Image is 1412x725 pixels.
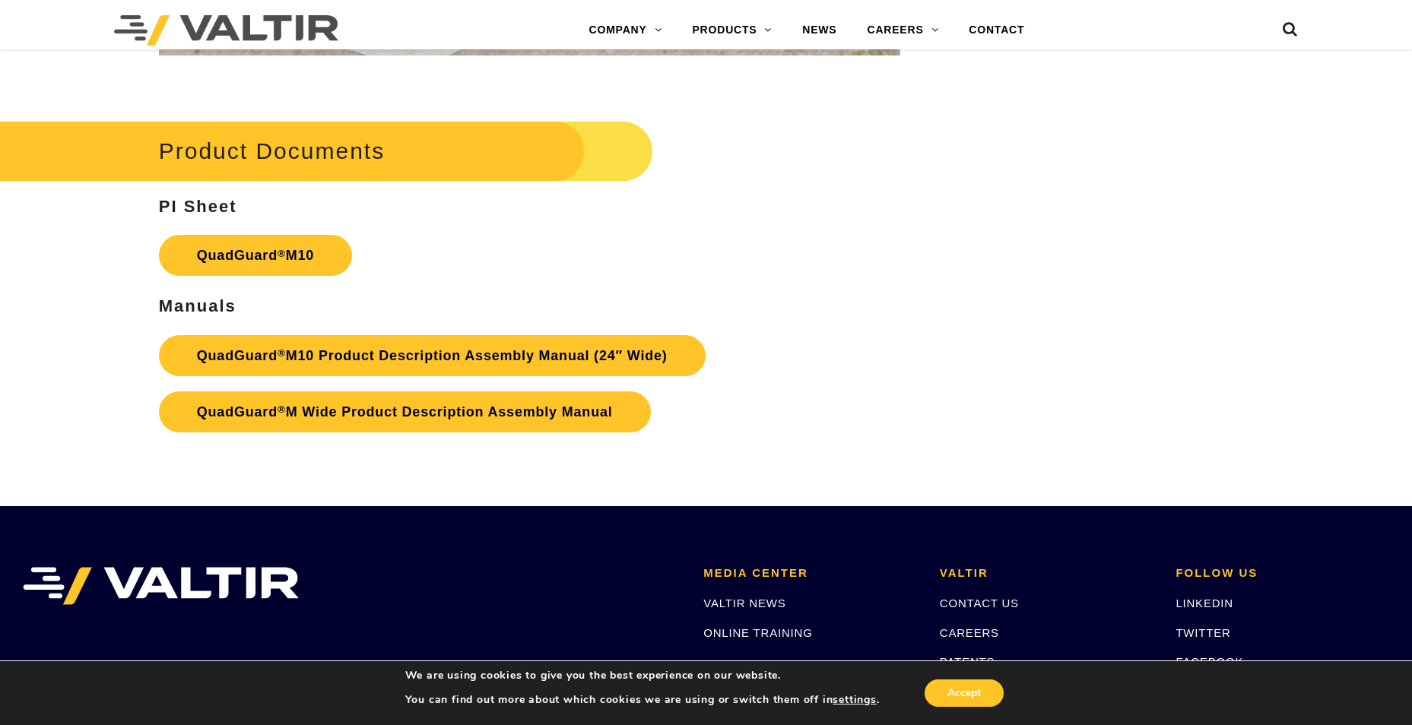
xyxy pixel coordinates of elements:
[278,248,286,259] sup: ®
[574,15,677,46] a: COMPANY
[940,626,999,639] a: CAREERS
[159,197,237,216] strong: PI Sheet
[852,15,953,46] a: CAREERS
[159,296,236,315] strong: Manuals
[159,335,706,376] a: QuadGuard®M10 Product Description Assembly Manual (24″ Wide)
[278,404,286,415] sup: ®
[925,679,1004,707] button: Accept
[278,347,286,359] sup: ®
[159,235,352,276] a: QuadGuard®M10
[405,669,880,682] p: We are using cookies to give you the best experience on our website.
[677,15,787,46] a: PRODUCTS
[703,626,812,639] a: ONLINE TRAINING
[114,15,338,46] img: Valtir
[940,567,1153,580] h2: VALTIR
[703,567,917,580] h2: MEDIA CENTER
[23,567,299,605] img: VALTIR
[1176,597,1233,609] a: LINKEDIN
[787,15,852,46] a: NEWS
[159,391,651,432] a: QuadGuard®M Wide Product Description Assembly Manual
[1176,655,1243,668] a: FACEBOOK
[940,655,995,668] a: PATENTS
[953,15,1039,46] a: CONTACT
[1176,567,1389,580] h2: FOLLOW US
[703,597,785,609] a: VALTIR NEWS
[833,693,876,707] button: settings
[1176,626,1230,639] a: TWITTER
[405,693,880,707] p: You can find out more about which cookies we are using or switch them off in .
[940,597,1019,609] a: CONTACT US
